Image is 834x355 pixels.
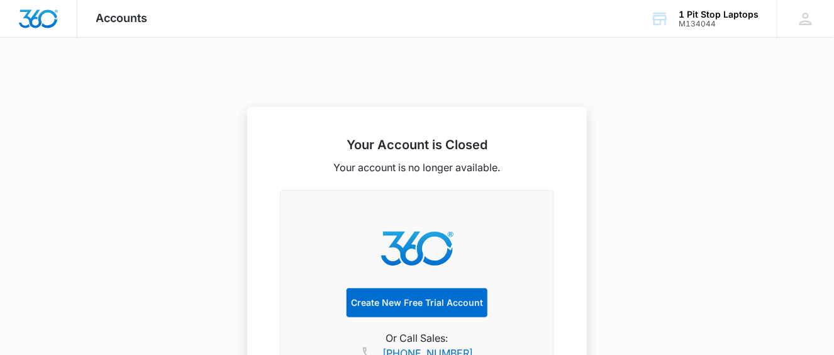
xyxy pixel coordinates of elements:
div: account name [679,9,759,20]
p: Your account is no longer available. [280,160,554,175]
span: Accounts [96,11,148,25]
a: Create New Free Trial Account [346,288,488,318]
p: Or Call Sales: [296,330,538,346]
div: account id [679,20,759,28]
h2: Your Account is Closed [280,137,554,152]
